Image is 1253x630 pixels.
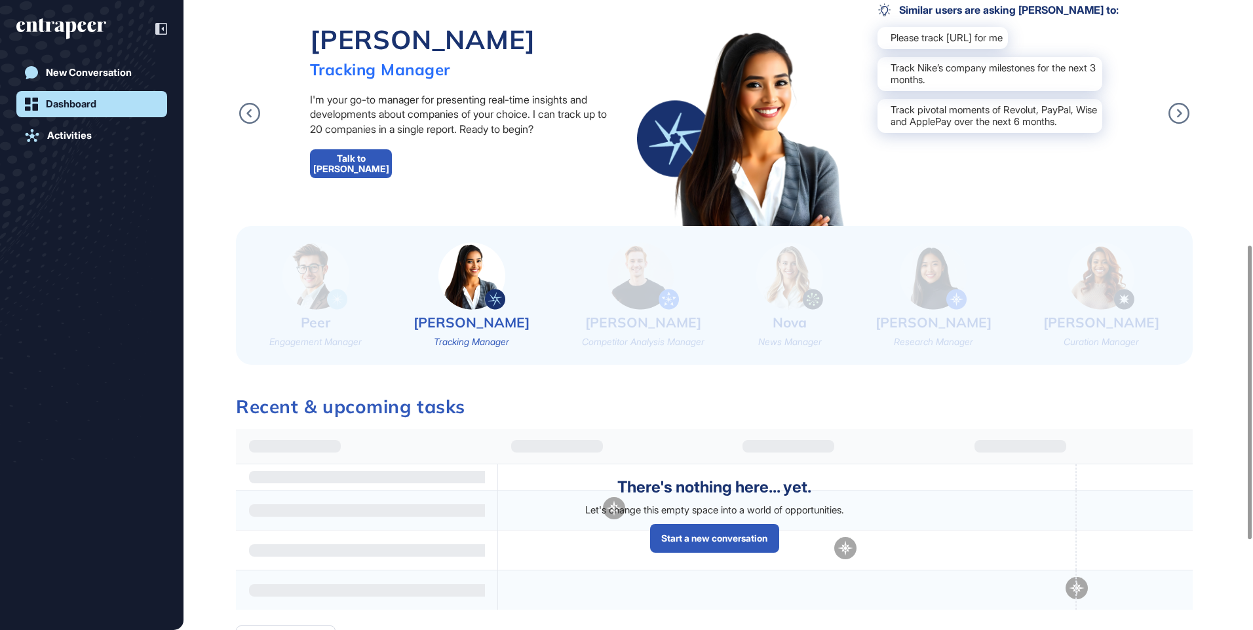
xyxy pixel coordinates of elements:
[414,313,530,332] div: [PERSON_NAME]
[900,242,967,310] img: reese-small.png
[301,313,330,332] div: Peer
[1068,242,1134,310] img: curie-small.png
[758,335,822,348] div: News Manager
[46,98,96,110] div: Dashboard
[310,60,535,79] div: Tracking Manager
[877,27,1008,49] div: Please track [URL] for me
[894,335,973,348] div: Research Manager
[47,130,92,141] div: Activities
[282,242,349,310] img: peer-small.png
[876,313,992,332] div: [PERSON_NAME]
[617,478,811,496] div: There's nothing here... yet.
[310,149,392,178] a: Talk to [PERSON_NAME]
[269,335,362,348] div: Engagement Manager
[582,335,704,348] div: Competitor Analysis Manager
[1043,313,1159,332] div: [PERSON_NAME]
[1064,335,1139,348] div: Curation Manager
[310,92,616,136] div: I'm your go-to manager for presenting real-time insights and developments about companies of your...
[236,398,1193,416] h3: Recent & upcoming tasks
[16,122,167,149] a: Activities
[877,99,1102,133] div: Track pivotal moments of Revolut, PayPal, Wise and ApplePay over the next 6 months.
[310,23,535,56] div: [PERSON_NAME]
[877,57,1102,91] div: Track Nike’s company milestones for the next 3 months.
[585,313,701,332] div: [PERSON_NAME]
[16,18,106,39] div: entrapeer-logo
[607,242,679,310] img: nash-small.png
[16,91,167,117] a: Dashboard
[434,335,509,348] div: Tracking Manager
[46,67,132,79] div: New Conversation
[756,242,823,310] img: nova-small.png
[16,60,167,86] a: New Conversation
[637,25,857,226] img: tracy-big.png
[585,504,844,516] div: Let's change this empty space into a world of opportunities.
[877,3,1119,16] div: Similar users are asking [PERSON_NAME] to:
[773,313,807,332] div: Nova
[438,242,505,310] img: tracy-small.png
[650,524,779,553] a: Start a new conversation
